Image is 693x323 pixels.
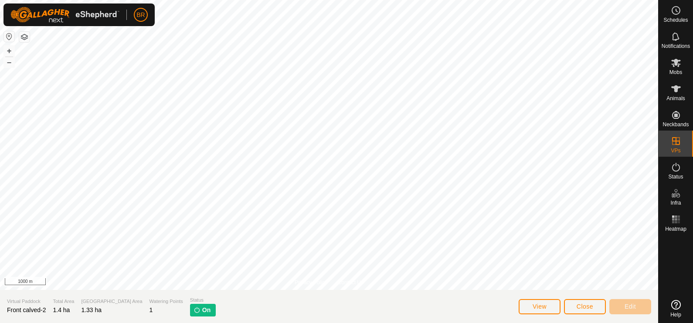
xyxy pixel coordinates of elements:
span: Heatmap [665,226,686,232]
a: Privacy Policy [295,279,327,286]
span: Front calved-2 [7,306,46,313]
span: 1 [149,306,153,313]
button: View [519,299,561,314]
button: Edit [609,299,651,314]
img: Gallagher Logo [10,7,119,23]
span: VPs [671,148,680,153]
button: + [4,46,14,56]
a: Help [659,296,693,321]
span: 1.33 ha [81,306,102,313]
span: Status [668,174,683,179]
button: Reset Map [4,31,14,42]
span: 1.4 ha [53,306,70,313]
span: Close [577,303,593,310]
span: Help [670,312,681,317]
span: Status [190,296,216,304]
span: On [202,306,211,315]
span: Notifications [662,44,690,49]
span: [GEOGRAPHIC_DATA] Area [81,298,142,305]
span: Mobs [669,70,682,75]
img: turn-on [194,306,200,313]
button: Map Layers [19,32,30,42]
span: BR [136,10,145,20]
span: Infra [670,200,681,205]
span: Animals [666,96,685,101]
a: Contact Us [338,279,363,286]
span: Watering Points [149,298,183,305]
span: Neckbands [662,122,689,127]
span: Edit [625,303,636,310]
button: Close [564,299,606,314]
button: – [4,57,14,67]
span: Virtual Paddock [7,298,46,305]
span: Total Area [53,298,74,305]
span: Schedules [663,17,688,23]
span: View [533,303,547,310]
